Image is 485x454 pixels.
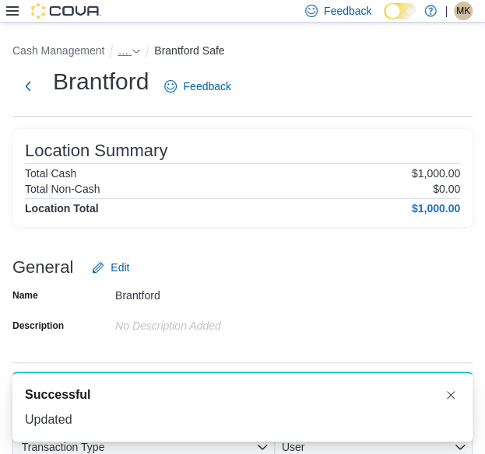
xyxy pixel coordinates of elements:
img: Cova [31,3,101,19]
label: Name [12,289,38,302]
div: Notification [25,386,460,404]
h6: Total Cash [25,167,76,180]
button: Edit [86,252,135,283]
h1: Brantford [53,66,149,97]
div: Updated [25,410,460,429]
a: Feedback [158,71,237,102]
p: $1,000.00 [412,167,460,180]
button: Dismiss toast [441,386,460,404]
h6: Total Non-Cash [25,183,100,195]
label: Description [12,320,64,332]
span: Feedback [183,79,230,94]
nav: An example of EuiBreadcrumbs [12,41,473,63]
button: See collapsed breadcrumbs - Clicking this button will toggle a popover dialog. [118,44,141,57]
p: | [445,2,448,20]
span: Edit [111,260,129,275]
span: Successful [25,386,90,404]
button: Next [12,71,44,102]
h4: Location Total [25,202,99,215]
span: Dark Mode [384,19,385,20]
button: Cash Management [12,44,104,57]
span: MK [456,2,470,20]
h4: $1,000.00 [412,202,460,215]
p: $0.00 [433,183,460,195]
input: Dark Mode [384,3,416,19]
button: Brantford Safe [154,44,224,57]
svg: - Clicking this button will toggle a popover dialog. [132,47,141,56]
span: Feedback [324,3,371,19]
div: Melanie Kowalski [454,2,473,20]
div: No Description added [115,313,324,332]
h3: Location Summary [25,141,167,160]
h3: General [12,258,73,277]
span: See collapsed breadcrumbs [118,44,128,57]
div: Brantford [115,283,324,302]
